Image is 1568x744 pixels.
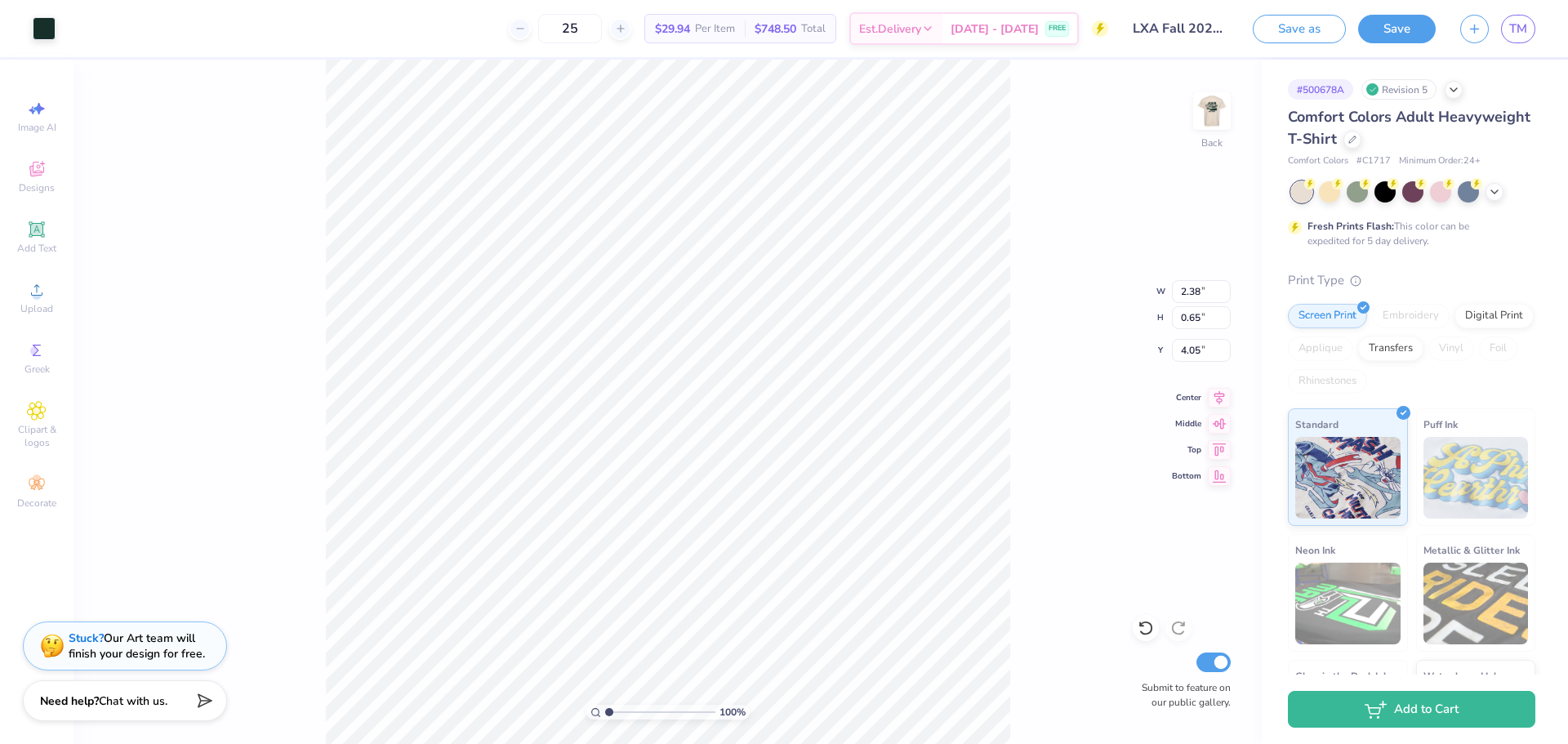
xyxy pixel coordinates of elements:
[1295,563,1401,644] img: Neon Ink
[8,423,65,449] span: Clipart & logos
[1307,219,1508,248] div: This color can be expedited for 5 day delivery.
[17,242,56,255] span: Add Text
[1172,392,1201,403] span: Center
[801,20,826,38] span: Total
[69,630,205,662] div: Our Art team will finish your design for free.
[1479,336,1517,361] div: Foil
[1288,107,1530,149] span: Comfort Colors Adult Heavyweight T-Shirt
[1288,154,1348,168] span: Comfort Colors
[1358,15,1436,43] button: Save
[1120,12,1241,45] input: Untitled Design
[1423,437,1529,519] img: Puff Ink
[1172,444,1201,456] span: Top
[1372,304,1450,328] div: Embroidery
[1172,470,1201,482] span: Bottom
[1509,20,1527,38] span: TM
[69,630,104,646] strong: Stuck?
[1295,667,1388,684] span: Glow in the Dark Ink
[1399,154,1481,168] span: Minimum Order: 24 +
[1288,271,1535,290] div: Print Type
[1288,79,1353,100] div: # 500678A
[1201,136,1223,150] div: Back
[1361,79,1437,100] div: Revision 5
[859,20,921,38] span: Est. Delivery
[538,14,602,43] input: – –
[1356,154,1391,168] span: # C1717
[1423,416,1458,433] span: Puff Ink
[1423,667,1499,684] span: Water based Ink
[1288,336,1353,361] div: Applique
[1288,304,1367,328] div: Screen Print
[1288,369,1367,394] div: Rhinestones
[1288,691,1535,728] button: Add to Cart
[1172,418,1201,430] span: Middle
[1295,541,1335,559] span: Neon Ink
[40,693,99,709] strong: Need help?
[1501,15,1535,43] a: TM
[17,497,56,510] span: Decorate
[1428,336,1474,361] div: Vinyl
[1295,437,1401,519] img: Standard
[1133,680,1231,710] label: Submit to feature on our public gallery.
[1049,23,1066,34] span: FREE
[1253,15,1346,43] button: Save as
[20,302,53,315] span: Upload
[655,20,690,38] span: $29.94
[19,181,55,194] span: Designs
[695,20,735,38] span: Per Item
[1196,95,1228,127] img: Back
[755,20,796,38] span: $748.50
[1454,304,1534,328] div: Digital Print
[24,363,50,376] span: Greek
[1423,541,1520,559] span: Metallic & Glitter Ink
[1423,563,1529,644] img: Metallic & Glitter Ink
[18,121,56,134] span: Image AI
[99,693,167,709] span: Chat with us.
[719,705,746,719] span: 100 %
[1307,220,1394,233] strong: Fresh Prints Flash:
[1295,416,1339,433] span: Standard
[1358,336,1423,361] div: Transfers
[951,20,1039,38] span: [DATE] - [DATE]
